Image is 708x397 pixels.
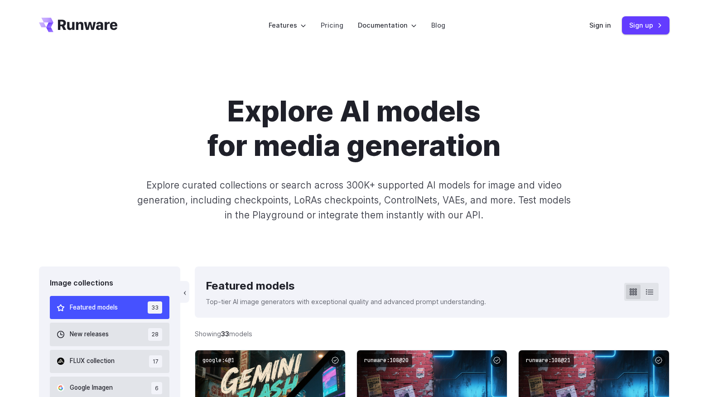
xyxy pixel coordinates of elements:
[522,354,574,367] code: runware:108@21
[133,178,574,223] p: Explore curated collections or search across 300K+ supported AI models for image and video genera...
[149,355,162,368] span: 17
[221,330,229,338] strong: 33
[148,328,162,340] span: 28
[50,277,170,289] div: Image collections
[151,382,162,394] span: 6
[70,329,109,339] span: New releases
[269,20,306,30] label: Features
[622,16,669,34] a: Sign up
[431,20,445,30] a: Blog
[180,281,189,303] button: ‹
[206,277,486,295] div: Featured models
[70,356,115,366] span: FLUX collection
[50,296,170,319] button: Featured models 33
[148,301,162,314] span: 33
[361,354,412,367] code: runware:108@20
[39,18,118,32] a: Go to /
[206,296,486,307] p: Top-tier AI image generators with exceptional quality and advanced prompt understanding.
[70,303,118,313] span: Featured models
[70,383,113,393] span: Google Imagen
[199,354,238,367] code: google:4@1
[102,94,607,163] h1: Explore AI models for media generation
[321,20,343,30] a: Pricing
[358,20,417,30] label: Documentation
[50,323,170,346] button: New releases 28
[195,329,252,339] div: Showing models
[589,20,611,30] a: Sign in
[50,350,170,373] button: FLUX collection 17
